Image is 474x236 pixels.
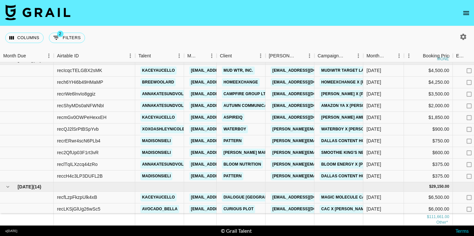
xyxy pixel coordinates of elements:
button: Sort [344,51,353,60]
div: Jun '25 [366,102,381,109]
div: Jun '25 [366,114,381,121]
div: Expenses: Remove Commission? [456,50,465,62]
a: Amazon YA x [PERSON_NAME] [PERSON_NAME] (June) [320,102,434,110]
button: Sort [414,51,423,60]
a: [EMAIL_ADDRESS][DOMAIN_NAME] [189,125,262,133]
a: Pattern [222,172,243,180]
div: reclTqILXzcq44zRo [57,161,98,168]
div: Jul '25 [366,206,381,212]
div: recQJ2lSrPtBSpYvb [57,126,99,132]
img: Grail Talent [5,5,70,20]
div: recIcqcTELGBX2sMK [57,67,102,74]
button: Select columns [5,33,44,43]
div: $900.00 [404,124,453,135]
div: $6,000.00 [404,203,453,215]
a: Smoothie King's New Food Menu [320,149,395,157]
a: [PERSON_NAME] Ambassador Program (June) [320,113,423,122]
a: [EMAIL_ADDRESS][DOMAIN_NAME] [271,193,344,201]
a: kaceyaucello [140,193,177,201]
div: Manager [187,50,198,62]
div: Jun '25 [366,173,381,179]
button: Menu [404,51,414,61]
div: 29,150.00 [431,184,449,189]
a: madisonsieli [140,149,172,157]
a: Curious Plot [222,205,255,213]
a: Waterboy x [PERSON_NAME] (June) [320,125,398,133]
div: Jun '25 [366,67,381,74]
div: money [437,57,452,61]
a: HomeExchange [222,78,260,86]
a: CAC x [PERSON_NAME] - Summer 2025 [320,205,401,213]
a: [EMAIL_ADDRESS][DOMAIN_NAME] [189,102,262,110]
button: Menu [207,51,217,61]
a: [EMAIL_ADDRESS][DOMAIN_NAME] [271,205,344,213]
a: [EMAIL_ADDRESS][DOMAIN_NAME] [189,90,262,98]
a: DIALOGUE [GEOGRAPHIC_DATA] [222,193,290,201]
button: Sort [151,51,160,60]
a: [PERSON_NAME][EMAIL_ADDRESS][PERSON_NAME][DOMAIN_NAME] [271,137,410,145]
div: Talent [135,50,184,62]
a: Campfire Group LTD [222,90,270,98]
a: AspireIQ [222,113,244,122]
div: Jun '25 [366,149,381,156]
a: kaceyaucello [140,113,177,122]
a: Bloom Energy x [PERSON_NAME] [PERSON_NAME] (June) [320,160,443,169]
a: [PERSON_NAME][EMAIL_ADDRESS][DOMAIN_NAME] [271,160,377,169]
div: Airtable ID [57,50,79,62]
div: Booking Price [423,50,452,62]
div: Campaign (Type) [318,50,344,62]
div: $4,250.00 [404,77,453,88]
a: [EMAIL_ADDRESS][DOMAIN_NAME] [271,113,344,122]
div: Airtable ID [54,50,135,62]
div: Booker [266,50,314,62]
a: madisonsieli [140,172,172,180]
button: Sort [26,51,35,60]
a: [EMAIL_ADDRESS][DOMAIN_NAME] [189,137,262,145]
a: xoxoashleynicole [140,125,186,133]
div: Month Due [366,50,385,62]
div: Jun '25 [366,161,381,168]
button: Menu [174,51,184,61]
div: recrERwr4scN6PLb4 [57,138,100,144]
div: reccH4c3LP3DUFL2B [57,173,103,179]
div: Jun '25 [366,138,381,144]
button: Sort [295,51,305,60]
div: [PERSON_NAME] [269,50,295,62]
span: 2 [57,31,64,37]
button: Menu [353,51,363,61]
div: Jun '25 [366,79,381,85]
a: [PERSON_NAME] Marketing & Communications [222,149,326,157]
a: [EMAIL_ADDRESS][DOMAIN_NAME] [189,193,262,201]
div: Client [217,50,266,62]
a: [EMAIL_ADDRESS][DOMAIN_NAME] [189,172,262,180]
a: avocado_bella [140,205,179,213]
button: Menu [394,51,404,61]
div: Month Due [363,50,404,62]
div: $6,500.00 [404,192,453,203]
div: Jun '25 [366,91,381,97]
a: [EMAIL_ADDRESS][DOMAIN_NAME] [189,78,262,86]
a: [EMAIL_ADDRESS][DOMAIN_NAME] [271,90,344,98]
div: recrWe6lnvIo8ggiz [57,91,95,97]
div: $3,500.00 [404,88,453,100]
a: [PERSON_NAME][EMAIL_ADDRESS][DOMAIN_NAME] [271,125,377,133]
div: recShyMDs0aNFWNbI [57,102,104,109]
a: HomeExchange x [PERSON_NAME] (May + June) [320,78,423,86]
div: Jul '25 [366,194,381,200]
div: v [DATE] [5,229,17,233]
div: $4,500.00 [404,65,453,77]
button: hide children [3,182,12,191]
a: [EMAIL_ADDRESS][DOMAIN_NAME] [271,78,344,86]
a: annakatesundvold [140,102,188,110]
div: Jun '25 [366,126,381,132]
a: [EMAIL_ADDRESS][DOMAIN_NAME] [189,113,262,122]
div: Client [220,50,232,62]
a: [EMAIL_ADDRESS][DOMAIN_NAME] [271,66,344,75]
span: [DATE] [18,184,33,190]
a: [PERSON_NAME][EMAIL_ADDRESS][DOMAIN_NAME] [271,149,377,157]
div: $ [429,184,431,189]
button: Menu [125,51,135,61]
a: [EMAIL_ADDRESS][DOMAIN_NAME] [189,205,262,213]
div: $600.00 [404,147,453,159]
a: annakatesundvold [140,160,188,169]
